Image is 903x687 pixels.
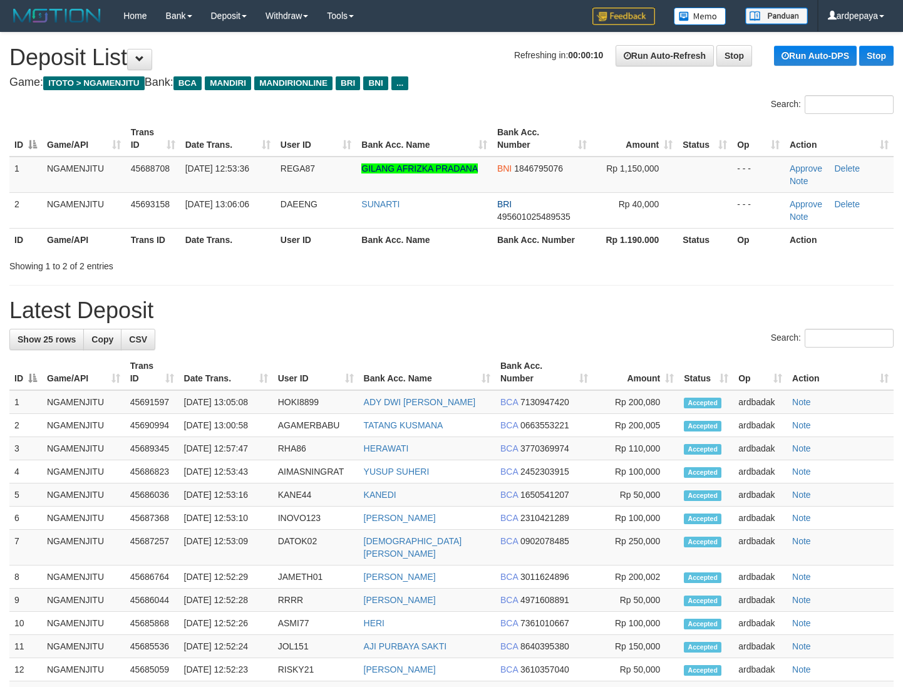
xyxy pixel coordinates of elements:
[42,121,126,157] th: Game/API: activate to sort column ascending
[180,121,276,157] th: Date Trans.: activate to sort column ascending
[9,390,42,414] td: 1
[500,443,518,453] span: BCA
[520,595,569,605] span: Copy 4971608891 to clipboard
[9,612,42,635] td: 10
[792,572,811,582] a: Note
[18,334,76,344] span: Show 25 rows
[361,163,478,173] a: GILANG AFRIZKA PRADANA
[733,612,787,635] td: ardbadak
[492,121,592,157] th: Bank Acc. Number: activate to sort column ascending
[805,95,894,114] input: Search:
[126,121,180,157] th: Trans ID: activate to sort column ascending
[9,192,42,228] td: 2
[835,163,860,173] a: Delete
[593,530,679,566] td: Rp 250,000
[593,658,679,681] td: Rp 50,000
[273,658,359,681] td: RISKY21
[520,397,569,407] span: Copy 7130947420 to clipboard
[790,199,822,209] a: Approve
[520,536,569,546] span: Copy 0902078485 to clipboard
[364,641,447,651] a: AJI PURBAYA SAKTI
[593,483,679,507] td: Rp 50,000
[684,444,721,455] span: Accepted
[520,467,569,477] span: Copy 2452303915 to clipboard
[9,635,42,658] td: 11
[593,390,679,414] td: Rp 200,080
[674,8,726,25] img: Button%20Memo.svg
[125,437,179,460] td: 45689345
[364,443,409,453] a: HERAWATI
[859,46,894,66] a: Stop
[125,460,179,483] td: 45686823
[520,664,569,674] span: Copy 3610357040 to clipboard
[497,199,512,209] span: BRI
[273,354,359,390] th: User ID: activate to sort column ascending
[125,354,179,390] th: Trans ID: activate to sort column ascending
[592,8,655,25] img: Feedback.jpg
[391,76,408,90] span: ...
[42,483,125,507] td: NGAMENJITU
[9,298,894,323] h1: Latest Deposit
[514,50,603,60] span: Refreshing in:
[273,437,359,460] td: RHA86
[733,658,787,681] td: ardbadak
[9,121,42,157] th: ID: activate to sort column descending
[678,228,732,251] th: Status
[125,635,179,658] td: 45685536
[787,354,894,390] th: Action: activate to sort column ascending
[684,490,721,501] span: Accepted
[42,658,125,681] td: NGAMENJITU
[593,612,679,635] td: Rp 100,000
[276,228,356,251] th: User ID
[126,228,180,251] th: Trans ID
[792,397,811,407] a: Note
[361,199,400,209] a: SUNARTI
[593,635,679,658] td: Rp 150,000
[273,612,359,635] td: ASMI77
[792,490,811,500] a: Note
[500,595,518,605] span: BCA
[179,635,273,658] td: [DATE] 12:52:24
[42,612,125,635] td: NGAMENJITU
[356,228,492,251] th: Bank Acc. Name
[684,398,721,408] span: Accepted
[364,397,476,407] a: ADY DWI [PERSON_NAME]
[835,199,860,209] a: Delete
[364,420,443,430] a: TATANG KUSMANA
[363,76,388,90] span: BNI
[273,566,359,589] td: JAMETH01
[684,514,721,524] span: Accepted
[42,460,125,483] td: NGAMENJITU
[179,460,273,483] td: [DATE] 12:53:43
[42,354,125,390] th: Game/API: activate to sort column ascending
[684,572,721,583] span: Accepted
[616,45,714,66] a: Run Auto-Refresh
[592,228,678,251] th: Rp 1.190.000
[733,460,787,483] td: ardbadak
[497,163,512,173] span: BNI
[790,212,808,222] a: Note
[500,641,518,651] span: BCA
[9,483,42,507] td: 5
[205,76,251,90] span: MANDIRI
[273,635,359,658] td: JOL151
[520,618,569,628] span: Copy 7361010667 to clipboard
[364,618,384,628] a: HERI
[684,537,721,547] span: Accepted
[179,612,273,635] td: [DATE] 12:52:26
[273,460,359,483] td: AIMASNINGRAT
[364,536,462,559] a: [DEMOGRAPHIC_DATA][PERSON_NAME]
[500,467,518,477] span: BCA
[520,641,569,651] span: Copy 8640395380 to clipboard
[42,228,126,251] th: Game/API
[179,658,273,681] td: [DATE] 12:52:23
[131,199,170,209] span: 45693158
[593,414,679,437] td: Rp 200,005
[364,595,436,605] a: [PERSON_NAME]
[364,490,396,500] a: KANEDI
[131,163,170,173] span: 45688708
[733,354,787,390] th: Op: activate to sort column ascending
[364,572,436,582] a: [PERSON_NAME]
[497,212,570,222] span: Copy 495601025489535 to clipboard
[520,443,569,453] span: Copy 3770369974 to clipboard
